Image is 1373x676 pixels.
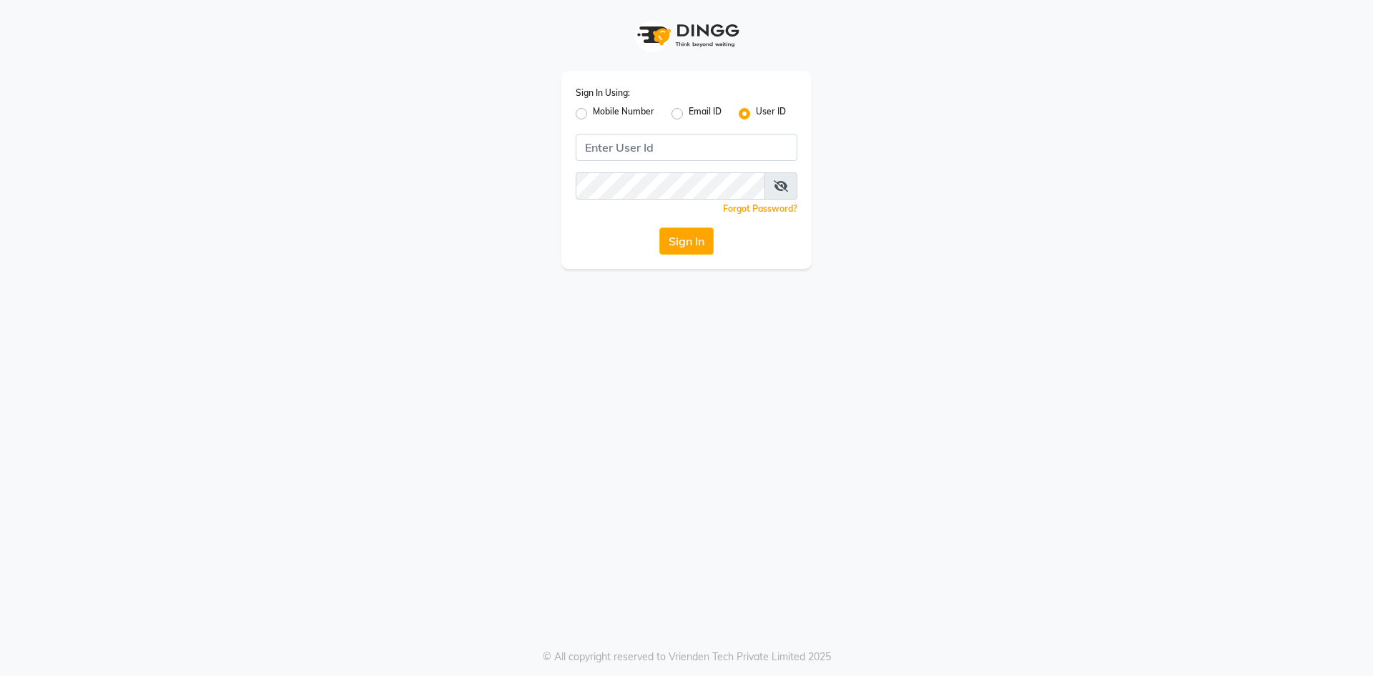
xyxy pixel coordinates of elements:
img: logo1.svg [629,14,744,57]
label: Email ID [689,105,722,122]
label: User ID [756,105,786,122]
label: Mobile Number [593,105,654,122]
label: Sign In Using: [576,87,630,99]
button: Sign In [659,227,714,255]
input: Username [576,172,765,200]
a: Forgot Password? [723,203,797,214]
input: Username [576,134,797,161]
